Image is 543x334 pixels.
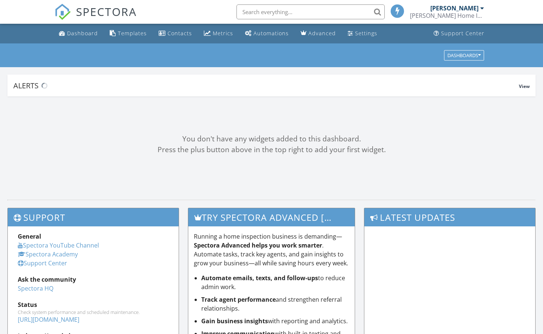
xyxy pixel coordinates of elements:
[519,83,530,89] span: View
[156,27,195,40] a: Contacts
[18,241,99,249] a: Spectora YouTube Channel
[194,232,349,268] p: Running a home inspection business is demanding— . Automate tasks, track key agents, and gain ins...
[201,27,236,40] a: Metrics
[213,30,233,37] div: Metrics
[298,27,339,40] a: Advanced
[308,30,336,37] div: Advanced
[345,27,380,40] a: Settings
[201,317,268,325] strong: Gain business insights
[18,284,53,292] a: Spectora HQ
[236,4,385,19] input: Search everything...
[67,30,98,37] div: Dashboard
[18,315,79,324] a: [URL][DOMAIN_NAME]
[18,309,169,315] div: Check system performance and scheduled maintenance.
[441,30,484,37] div: Support Center
[18,300,169,309] div: Status
[444,50,484,60] button: Dashboards
[201,274,318,282] strong: Automate emails, texts, and follow-ups
[410,12,484,19] div: Kane Home Inspection Services LLC
[430,4,479,12] div: [PERSON_NAME]
[18,250,78,258] a: Spectora Academy
[118,30,147,37] div: Templates
[56,27,101,40] a: Dashboard
[18,232,41,240] strong: General
[7,144,536,155] div: Press the plus button above in the top right to add your first widget.
[355,30,377,37] div: Settings
[194,241,322,249] strong: Spectora Advanced helps you work smarter
[242,27,292,40] a: Automations (Basic)
[431,27,487,40] a: Support Center
[254,30,289,37] div: Automations
[447,53,481,58] div: Dashboards
[107,27,150,40] a: Templates
[201,317,349,325] li: with reporting and analytics.
[8,208,179,226] h3: Support
[13,81,519,91] div: Alerts
[54,4,71,20] img: The Best Home Inspection Software - Spectora
[188,208,355,226] h3: Try spectora advanced [DATE]
[18,259,67,267] a: Support Center
[201,295,349,313] li: and strengthen referral relationships.
[18,275,169,284] div: Ask the community
[54,10,137,26] a: SPECTORA
[168,30,192,37] div: Contacts
[7,134,536,144] div: You don't have any widgets added to this dashboard.
[201,274,349,291] li: to reduce admin work.
[76,4,137,19] span: SPECTORA
[201,295,276,304] strong: Track agent performance
[364,208,535,226] h3: Latest Updates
